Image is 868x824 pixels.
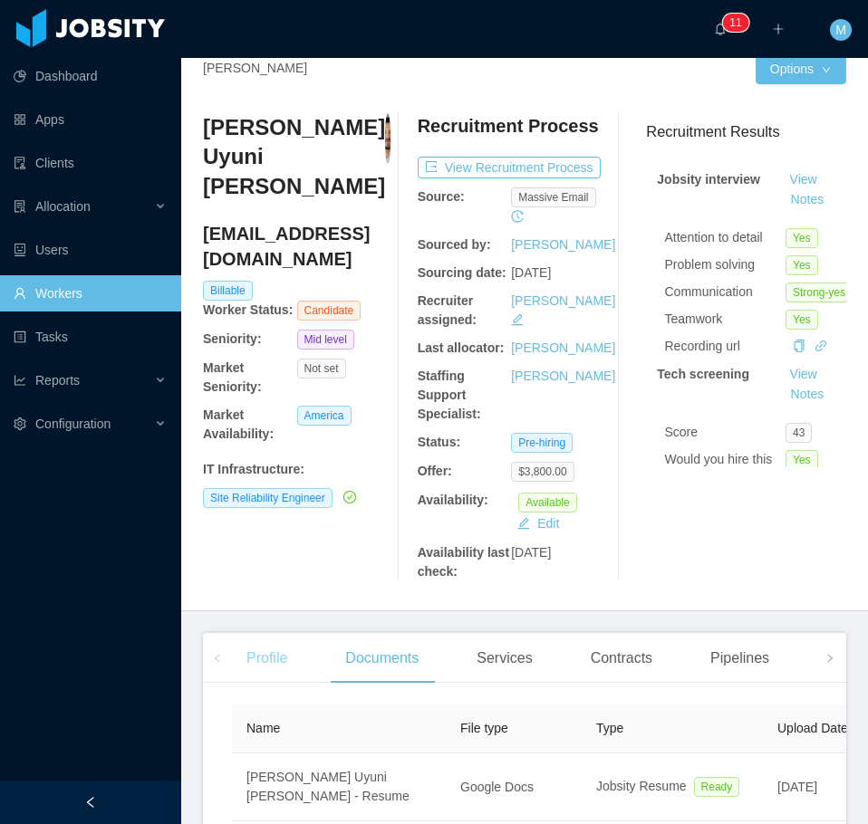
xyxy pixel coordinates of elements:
[511,210,524,223] i: icon: history
[203,221,391,272] h4: [EMAIL_ADDRESS][DOMAIN_NAME]
[714,23,727,35] i: icon: bell
[462,633,546,684] div: Services
[232,633,302,684] div: Profile
[203,407,274,441] b: Market Availability:
[297,301,362,321] span: Candidate
[511,545,551,560] span: [DATE]
[665,228,786,247] div: Attention to detail
[793,337,805,356] div: Copy
[815,339,827,353] a: icon: link
[14,417,26,430] i: icon: setting
[418,237,491,252] b: Sourced by:
[511,187,595,207] span: Massive Email
[35,373,80,388] span: Reports
[203,302,293,317] b: Worker Status:
[511,340,615,355] a: [PERSON_NAME]
[825,654,834,663] i: icon: right
[511,237,615,252] a: [PERSON_NAME]
[665,283,786,302] div: Communication
[232,753,446,821] td: [PERSON_NAME] Uyuni [PERSON_NAME] - Resume
[665,450,786,488] div: Would you hire this candidate?
[511,433,573,453] span: Pre-hiring
[418,265,506,280] b: Sourcing date:
[665,310,786,329] div: Teamwork
[786,450,818,470] span: Yes
[418,493,488,507] b: Availability:
[418,157,601,178] button: icon: exportView Recruitment Process
[815,340,827,352] i: icon: link
[203,488,333,508] span: Site Reliability Engineer
[14,145,167,181] a: icon: auditClients
[511,462,574,482] span: $3,800.00
[340,490,356,504] a: icon: check-circle
[729,14,736,32] p: 1
[14,275,167,311] a: icon: userWorkers
[203,462,304,476] b: IT Infrastructure :
[510,513,566,534] button: icon: editEdit
[418,435,460,449] b: Status:
[786,423,812,443] span: 43
[786,310,818,330] span: Yes
[203,113,385,201] h3: [PERSON_NAME] Uyuni [PERSON_NAME]
[784,189,832,211] button: Notes
[203,281,253,301] span: Billable
[213,654,222,663] i: icon: left
[418,113,599,139] h4: Recruitment Process
[14,374,26,387] i: icon: line-chart
[418,340,505,355] b: Last allocator:
[696,633,784,684] div: Pipelines
[343,491,356,503] i: icon: check-circle
[331,633,433,684] div: Documents
[511,369,615,383] a: [PERSON_NAME]
[736,14,742,32] p: 1
[14,200,26,213] i: icon: solution
[418,545,509,579] b: Availability last check:
[665,255,786,274] div: Problem solving
[665,423,786,442] div: Score
[786,255,818,275] span: Yes
[297,330,354,350] span: Mid level
[511,293,615,308] a: [PERSON_NAME]
[786,228,818,248] span: Yes
[657,367,749,381] strong: Tech screening
[772,23,785,35] i: icon: plus
[14,319,167,355] a: icon: profileTasks
[35,417,111,431] span: Configuration
[418,464,452,478] b: Offer:
[14,58,167,94] a: icon: pie-chartDashboard
[694,777,740,797] span: Ready
[784,384,832,406] button: Notes
[777,721,848,735] span: Upload Date
[511,265,551,280] span: [DATE]
[203,331,262,346] b: Seniority:
[203,360,262,394] b: Market Seniority:
[385,113,391,164] img: d762c864-b0ed-406d-9984-7d5fb302340e_68acc87f012d6-400w.png
[784,172,824,187] a: View
[418,160,601,175] a: icon: exportView Recruitment Process
[777,780,817,794] span: [DATE]
[460,721,508,735] span: File type
[35,199,91,214] span: Allocation
[722,14,748,32] sup: 11
[784,367,824,381] a: View
[576,633,667,684] div: Contracts
[793,340,805,352] i: icon: copy
[835,19,846,41] span: M
[756,55,846,84] button: Optionsicon: down
[14,232,167,268] a: icon: robotUsers
[297,406,352,426] span: America
[657,172,760,187] strong: Jobsity interview
[596,721,623,735] span: Type
[418,189,465,204] b: Source:
[246,721,280,735] span: Name
[14,101,167,138] a: icon: appstoreApps
[596,779,687,793] span: Jobsity Resume
[446,753,582,821] td: Google Docs
[646,120,846,143] h3: Recruitment Results
[418,293,477,327] b: Recruiter assigned:
[511,313,524,326] i: icon: edit
[786,283,853,302] span: Strong-yes
[418,369,481,421] b: Staffing Support Specialist:
[665,337,786,356] div: Recording url
[297,359,346,378] span: Not set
